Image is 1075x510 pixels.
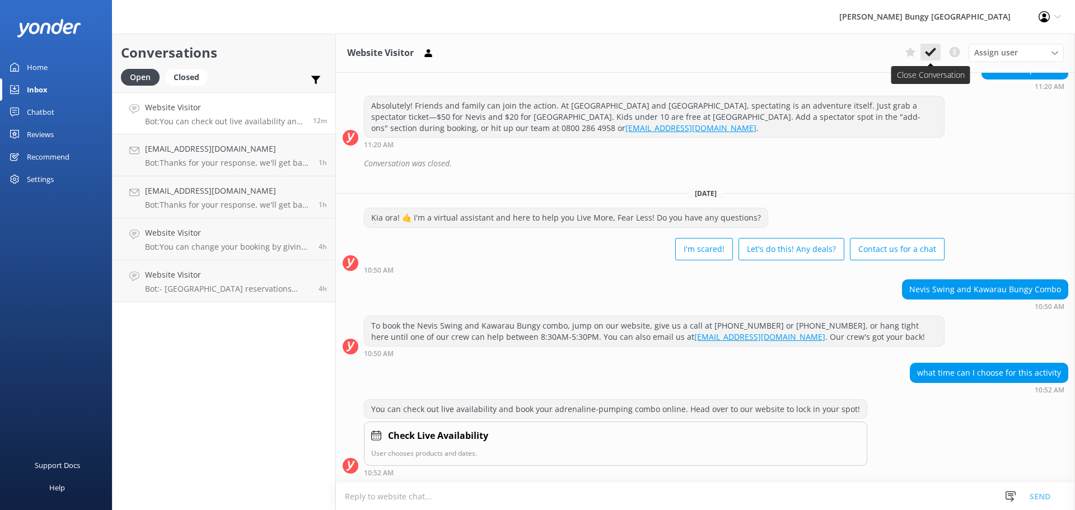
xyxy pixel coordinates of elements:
[347,46,414,60] h3: Website Visitor
[17,19,81,38] img: yonder-white-logo.png
[319,158,327,167] span: Sep 25 2025 10:01am (UTC +12:00) Pacific/Auckland
[145,116,305,127] p: Bot: You can check out live availability and book your adrenaline-pumping combo online. Head over...
[27,168,54,190] div: Settings
[364,470,394,476] strong: 10:52 AM
[1035,387,1064,394] strong: 10:52 AM
[313,116,327,125] span: Sep 25 2025 10:52am (UTC +12:00) Pacific/Auckland
[364,469,867,476] div: Sep 25 2025 10:52am (UTC +12:00) Pacific/Auckland
[364,350,394,357] strong: 10:50 AM
[688,189,723,198] span: [DATE]
[145,185,310,197] h4: [EMAIL_ADDRESS][DOMAIN_NAME]
[145,101,305,114] h4: Website Visitor
[364,349,945,357] div: Sep 25 2025 10:50am (UTC +12:00) Pacific/Auckland
[910,363,1068,382] div: what time can I choose for this activity
[113,176,335,218] a: [EMAIL_ADDRESS][DOMAIN_NAME]Bot:Thanks for your response, we'll get back to you as soon as we can...
[145,158,310,168] p: Bot: Thanks for your response, we'll get back to you as soon as we can during opening hours.
[165,71,213,83] a: Closed
[850,238,945,260] button: Contact us for a chat
[121,69,160,86] div: Open
[364,208,768,227] div: Kia ora! 🤙 I'm a virtual assistant and here to help you Live More, Fear Less! Do you have any que...
[343,154,1068,173] div: 2025-09-22T01:38:43.605
[910,386,1068,394] div: Sep 25 2025 10:52am (UTC +12:00) Pacific/Auckland
[27,123,54,146] div: Reviews
[145,227,310,239] h4: Website Visitor
[969,44,1064,62] div: Assign User
[364,266,945,274] div: Sep 25 2025 10:50am (UTC +12:00) Pacific/Auckland
[113,92,335,134] a: Website VisitorBot:You can check out live availability and book your adrenaline-pumping combo onl...
[145,143,310,155] h4: [EMAIL_ADDRESS][DOMAIN_NAME]
[739,238,844,260] button: Let's do this! Any deals?
[145,284,310,294] p: Bot: - [GEOGRAPHIC_DATA] reservations office: 9am - 4.30pm (seasonal changes apply). - [GEOGRAPHI...
[675,238,733,260] button: I'm scared!
[121,42,327,63] h2: Conversations
[319,284,327,293] span: Sep 25 2025 06:27am (UTC +12:00) Pacific/Auckland
[364,141,945,148] div: Sep 22 2025 11:20am (UTC +12:00) Pacific/Auckland
[145,269,310,281] h4: Website Visitor
[27,101,54,123] div: Chatbot
[364,96,944,137] div: Absolutely! Friends and family can join the action. At [GEOGRAPHIC_DATA] and [GEOGRAPHIC_DATA], s...
[121,71,165,83] a: Open
[694,331,825,342] a: [EMAIL_ADDRESS][DOMAIN_NAME]
[1035,303,1064,310] strong: 10:50 AM
[981,82,1068,90] div: Sep 22 2025 11:20am (UTC +12:00) Pacific/Auckland
[364,154,1068,173] div: Conversation was closed.
[903,280,1068,299] div: Nevis Swing and Kawarau Bungy Combo
[1035,83,1064,90] strong: 11:20 AM
[27,78,48,101] div: Inbox
[902,302,1068,310] div: Sep 25 2025 10:50am (UTC +12:00) Pacific/Auckland
[35,454,80,476] div: Support Docs
[364,400,867,419] div: You can check out live availability and book your adrenaline-pumping combo online. Head over to o...
[319,242,327,251] span: Sep 25 2025 07:02am (UTC +12:00) Pacific/Auckland
[113,134,335,176] a: [EMAIL_ADDRESS][DOMAIN_NAME]Bot:Thanks for your response, we'll get back to you as soon as we can...
[145,242,310,252] p: Bot: You can change your booking by giving us a call at [PHONE_NUMBER] or [PHONE_NUMBER], or by e...
[364,267,394,274] strong: 10:50 AM
[113,260,335,302] a: Website VisitorBot:- [GEOGRAPHIC_DATA] reservations office: 9am - 4.30pm (seasonal changes apply)...
[625,123,756,133] a: [EMAIL_ADDRESS][DOMAIN_NAME]
[27,56,48,78] div: Home
[145,200,310,210] p: Bot: Thanks for your response, we'll get back to you as soon as we can during opening hours.
[364,316,944,346] div: To book the Nevis Swing and Kawarau Bungy combo, jump on our website, give us a call at [PHONE_NU...
[371,448,860,458] p: User chooses products and dates.
[27,146,69,168] div: Recommend
[49,476,65,499] div: Help
[165,69,208,86] div: Closed
[364,142,394,148] strong: 11:20 AM
[388,429,488,443] h4: Check Live Availability
[974,46,1018,59] span: Assign user
[113,218,335,260] a: Website VisitorBot:You can change your booking by giving us a call at [PHONE_NUMBER] or [PHONE_NU...
[319,200,327,209] span: Sep 25 2025 09:39am (UTC +12:00) Pacific/Auckland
